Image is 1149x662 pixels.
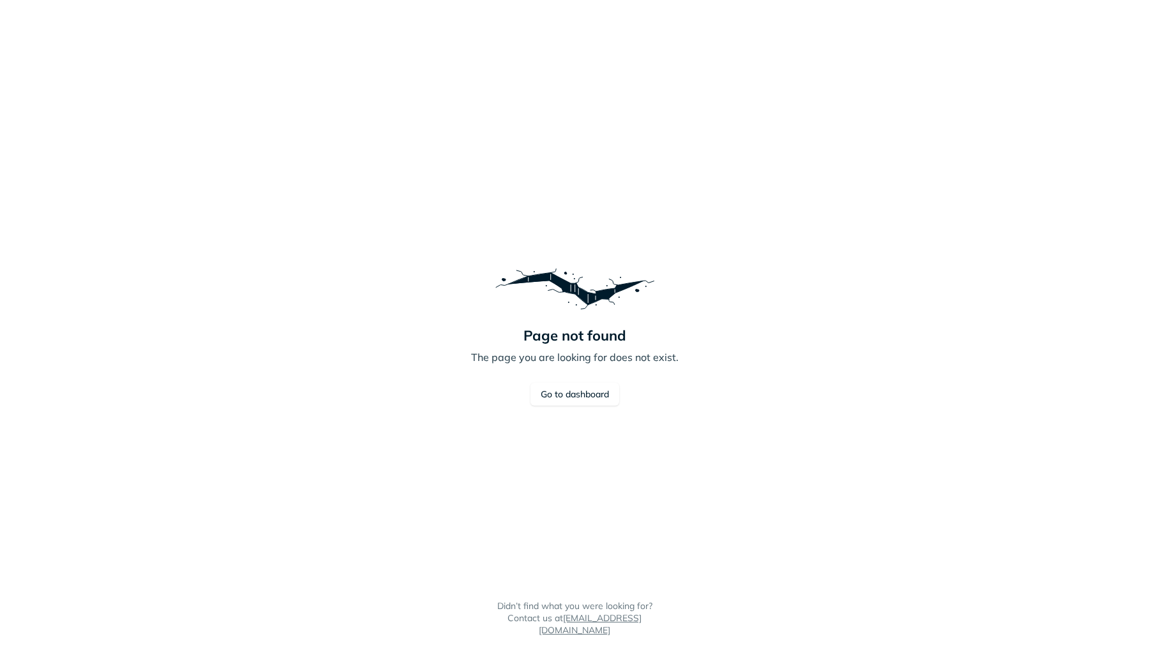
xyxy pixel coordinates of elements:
p: Page not found [523,327,626,344]
a: [EMAIL_ADDRESS][DOMAIN_NAME] [539,612,642,636]
p: Didn’t find what you were looking for? Contact us at [495,600,654,636]
a: Go to dashboard [530,383,619,406]
img: Error [492,256,657,320]
p: The page you are looking for does not exist. [471,349,679,365]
